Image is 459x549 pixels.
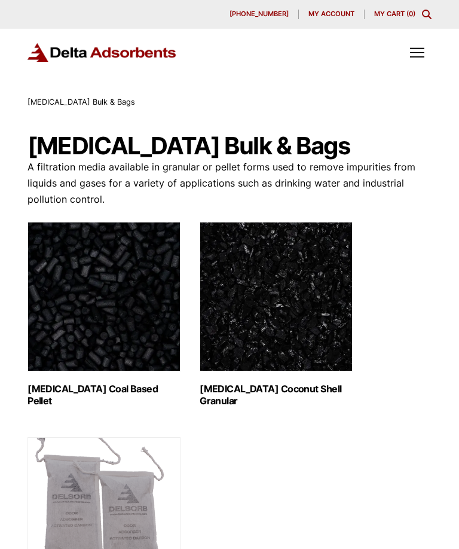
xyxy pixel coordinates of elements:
[422,10,432,19] div: Toggle Modal Content
[27,43,177,63] img: Delta Adsorbents
[200,383,353,406] h2: [MEDICAL_DATA] Coconut Shell Granular
[374,10,415,18] a: My Cart (0)
[299,10,365,19] a: My account
[27,222,180,406] a: Visit product category Activated Carbon Coal Based Pellet
[27,222,180,371] img: Activated Carbon Coal Based Pellet
[308,11,354,17] span: My account
[27,383,180,406] h2: [MEDICAL_DATA] Coal Based Pellet
[200,222,353,406] a: Visit product category Activated Carbon Coconut Shell Granular
[200,222,353,371] img: Activated Carbon Coconut Shell Granular
[403,38,432,67] div: Toggle Off Canvas Content
[27,97,135,106] span: [MEDICAL_DATA] Bulk & Bags
[220,10,299,19] a: [PHONE_NUMBER]
[229,11,289,17] span: [PHONE_NUMBER]
[409,10,413,18] span: 0
[27,159,432,208] p: A filtration media available in granular or pellet forms used to remove impurities from liquids a...
[27,133,432,159] h1: [MEDICAL_DATA] Bulk & Bags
